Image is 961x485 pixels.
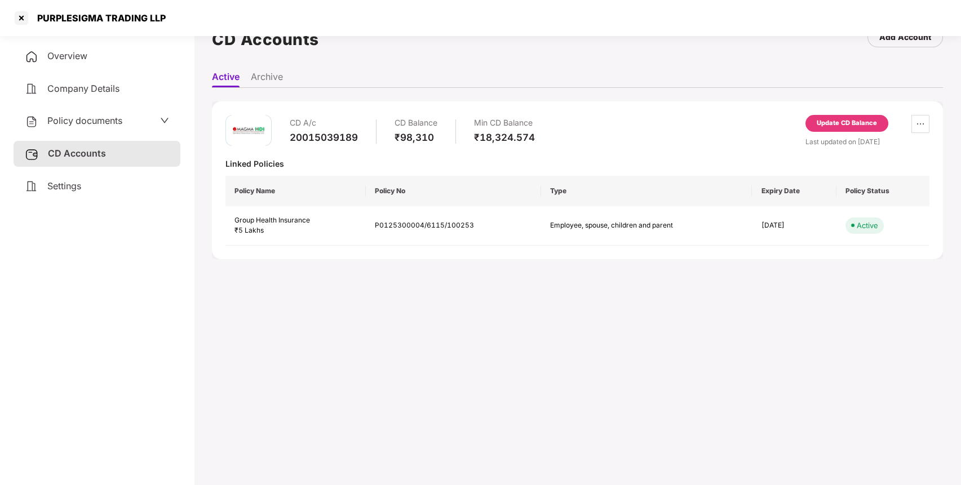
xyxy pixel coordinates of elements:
[25,180,38,193] img: svg+xml;base64,PHN2ZyB4bWxucz0iaHR0cDovL3d3dy53My5vcmcvMjAwMC9zdmciIHdpZHRoPSIyNCIgaGVpZ2h0PSIyNC...
[48,148,106,159] span: CD Accounts
[836,176,929,206] th: Policy Status
[805,136,929,147] div: Last updated on [DATE]
[395,115,437,131] div: CD Balance
[212,27,319,52] h1: CD Accounts
[752,206,836,246] td: [DATE]
[366,176,542,206] th: Policy No
[47,50,87,61] span: Overview
[25,148,39,161] img: svg+xml;base64,PHN2ZyB3aWR0aD0iMjUiIGhlaWdodD0iMjQiIHZpZXdCb3g9IjAgMCAyNSAyNCIgZmlsbD0ibm9uZSIgeG...
[290,131,358,144] div: 20015039189
[251,71,283,87] li: Archive
[234,226,264,234] span: ₹5 Lakhs
[395,131,437,144] div: ₹98,310
[30,12,166,24] div: PURPLESIGMA TRADING LLP
[474,131,535,144] div: ₹18,324.574
[550,220,674,231] div: Employee, spouse, children and parent
[212,71,240,87] li: Active
[474,115,535,131] div: Min CD Balance
[857,220,878,231] div: Active
[225,176,366,206] th: Policy Name
[912,119,929,128] span: ellipsis
[879,31,931,43] div: Add Account
[366,206,542,246] td: P0125300004/6115/100253
[911,115,929,133] button: ellipsis
[160,116,169,125] span: down
[234,215,357,226] div: Group Health Insurance
[817,118,877,128] div: Update CD Balance
[25,50,38,64] img: svg+xml;base64,PHN2ZyB4bWxucz0iaHR0cDovL3d3dy53My5vcmcvMjAwMC9zdmciIHdpZHRoPSIyNCIgaGVpZ2h0PSIyNC...
[225,158,929,169] div: Linked Policies
[47,115,122,126] span: Policy documents
[232,114,265,148] img: magma.png
[541,176,752,206] th: Type
[752,176,836,206] th: Expiry Date
[25,82,38,96] img: svg+xml;base64,PHN2ZyB4bWxucz0iaHR0cDovL3d3dy53My5vcmcvMjAwMC9zdmciIHdpZHRoPSIyNCIgaGVpZ2h0PSIyNC...
[25,115,38,128] img: svg+xml;base64,PHN2ZyB4bWxucz0iaHR0cDovL3d3dy53My5vcmcvMjAwMC9zdmciIHdpZHRoPSIyNCIgaGVpZ2h0PSIyNC...
[47,180,81,192] span: Settings
[290,115,358,131] div: CD A/c
[47,83,119,94] span: Company Details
